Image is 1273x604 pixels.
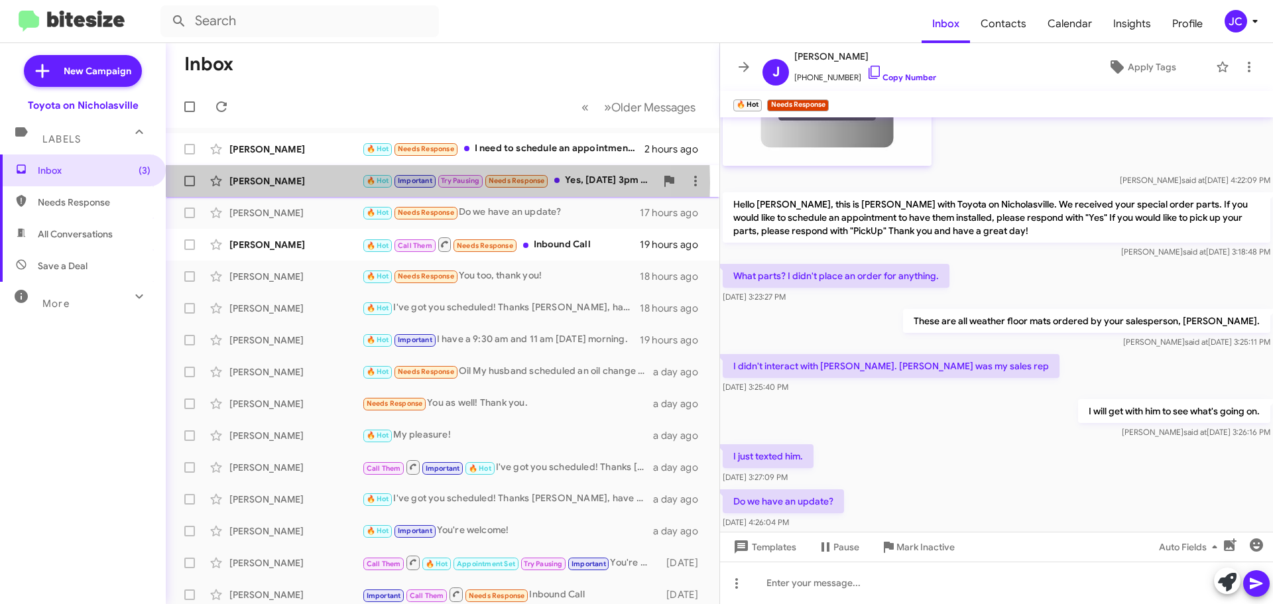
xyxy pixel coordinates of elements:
[367,526,389,535] span: 🔥 Hot
[367,431,389,440] span: 🔥 Hot
[723,264,949,288] p: What parts? I didn't place an order for anything.
[367,304,389,312] span: 🔥 Hot
[807,535,870,559] button: Pause
[1162,5,1213,43] a: Profile
[64,64,131,78] span: New Campaign
[362,173,656,188] div: Yes, [DATE] 3pm would work for me! Thank you!
[229,461,362,474] div: [PERSON_NAME]
[723,382,788,392] span: [DATE] 3:25:40 PM
[398,241,432,250] span: Call Them
[229,333,362,347] div: [PERSON_NAME]
[1128,55,1176,79] span: Apply Tags
[1073,55,1209,79] button: Apply Tags
[653,461,709,474] div: a day ago
[398,367,454,376] span: Needs Response
[833,535,859,559] span: Pause
[457,560,515,568] span: Appointment Set
[367,367,389,376] span: 🔥 Hot
[723,292,786,302] span: [DATE] 3:23:27 PM
[229,270,362,283] div: [PERSON_NAME]
[362,554,660,571] div: You're welcome and have a great day!
[38,164,151,177] span: Inbox
[362,428,653,443] div: My pleasure!
[723,354,1060,378] p: I didn't interact with [PERSON_NAME]. [PERSON_NAME] was my sales rep
[1148,535,1233,559] button: Auto Fields
[867,72,936,82] a: Copy Number
[640,238,709,251] div: 19 hours ago
[723,472,788,482] span: [DATE] 3:27:09 PM
[362,459,653,475] div: I've got you scheduled! Thanks [PERSON_NAME], have a great day!
[723,517,789,527] span: [DATE] 4:26:04 PM
[367,241,389,250] span: 🔥 Hot
[640,333,709,347] div: 19 hours ago
[644,143,709,156] div: 2 hours ago
[229,524,362,538] div: [PERSON_NAME]
[42,133,81,145] span: Labels
[362,300,640,316] div: I've got you scheduled! Thanks [PERSON_NAME], have a great day!
[139,164,151,177] span: (3)
[794,48,936,64] span: [PERSON_NAME]
[362,523,653,538] div: You're welcome!
[1103,5,1162,43] a: Insights
[229,206,362,219] div: [PERSON_NAME]
[426,464,460,473] span: Important
[362,269,640,284] div: You too, thank you!
[229,397,362,410] div: [PERSON_NAME]
[1159,535,1223,559] span: Auto Fields
[1120,175,1270,185] span: [PERSON_NAME] [DATE] 4:22:09 PM
[362,205,640,220] div: Do we have an update?
[1225,10,1247,32] div: JC
[1037,5,1103,43] span: Calendar
[660,588,709,601] div: [DATE]
[362,236,640,253] div: Inbound Call
[581,99,589,115] span: «
[896,535,955,559] span: Mark Inactive
[362,332,640,347] div: I have a 9:30 am and 11 am [DATE] morning.
[229,365,362,379] div: [PERSON_NAME]
[489,176,545,185] span: Needs Response
[1123,337,1270,347] span: [PERSON_NAME] [DATE] 3:25:11 PM
[611,100,696,115] span: Older Messages
[362,364,653,379] div: Oil My husband scheduled an oil change for 9/29 at 10. Thank you for the coupon.
[229,588,362,601] div: [PERSON_NAME]
[42,298,70,310] span: More
[604,99,611,115] span: »
[367,464,401,473] span: Call Them
[723,444,814,468] p: I just texted him.
[38,227,113,241] span: All Conversations
[362,491,653,507] div: I've got you scheduled! Thanks [PERSON_NAME], have a great day!
[469,464,491,473] span: 🔥 Hot
[723,192,1270,243] p: Hello [PERSON_NAME], this is [PERSON_NAME] with Toyota on Nicholasville. We received your special...
[903,309,1270,333] p: These are all weather floor mats ordered by your salesperson, [PERSON_NAME].
[367,399,423,408] span: Needs Response
[38,259,88,272] span: Save a Deal
[398,272,454,280] span: Needs Response
[772,62,780,83] span: J
[1122,427,1270,437] span: [PERSON_NAME] [DATE] 3:26:16 PM
[970,5,1037,43] span: Contacts
[367,335,389,344] span: 🔥 Hot
[733,99,762,111] small: 🔥 Hot
[367,145,389,153] span: 🔥 Hot
[184,54,233,75] h1: Inbox
[653,493,709,506] div: a day ago
[640,206,709,219] div: 17 hours ago
[640,270,709,283] div: 18 hours ago
[653,429,709,442] div: a day ago
[1183,427,1207,437] span: said at
[367,208,389,217] span: 🔥 Hot
[229,174,362,188] div: [PERSON_NAME]
[410,591,444,600] span: Call Them
[398,526,432,535] span: Important
[1185,337,1208,347] span: said at
[653,397,709,410] div: a day ago
[367,272,389,280] span: 🔥 Hot
[723,489,844,513] p: Do we have an update?
[922,5,970,43] a: Inbox
[640,302,709,315] div: 18 hours ago
[398,208,454,217] span: Needs Response
[160,5,439,37] input: Search
[731,535,796,559] span: Templates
